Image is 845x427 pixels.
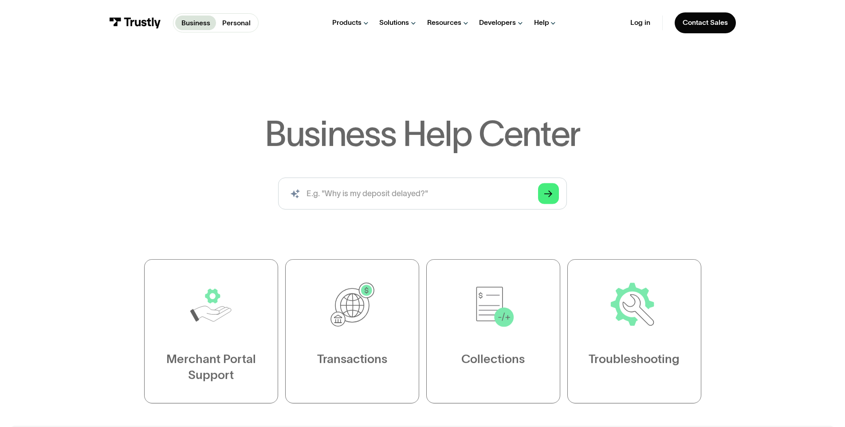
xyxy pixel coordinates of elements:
input: search [278,178,566,210]
a: Personal [216,16,256,30]
div: Troubleshooting [589,351,680,367]
a: Troubleshooting [567,259,701,403]
h1: Business Help Center [265,117,580,151]
img: Trustly Logo [109,17,161,28]
a: Merchant Portal Support [144,259,278,403]
div: Merchant Portal Support [165,351,258,383]
div: Solutions [379,18,409,27]
a: Business [175,16,216,30]
a: Log in [630,18,650,27]
div: Resources [427,18,461,27]
div: Developers [479,18,516,27]
p: Business [181,18,210,28]
div: Help [534,18,549,27]
div: Transactions [317,351,387,367]
div: Collections [461,351,525,367]
a: Contact Sales [675,12,736,33]
a: Collections [426,259,560,403]
div: Contact Sales [683,18,728,27]
a: Transactions [285,259,419,403]
form: Search [278,178,566,210]
p: Personal [222,18,251,28]
div: Products [332,18,362,27]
